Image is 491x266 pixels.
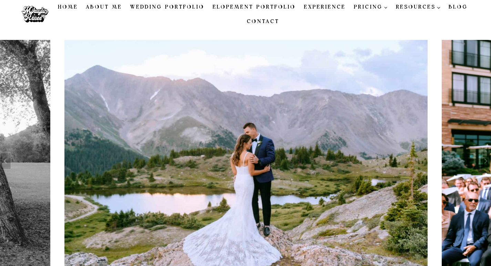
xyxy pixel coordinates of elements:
a: Contact [243,14,283,29]
span: PRICING [354,3,388,11]
button: Next slide [480,153,491,169]
img: Mikayla Renee Photo [18,2,52,26]
span: RESOURCES [396,3,441,11]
